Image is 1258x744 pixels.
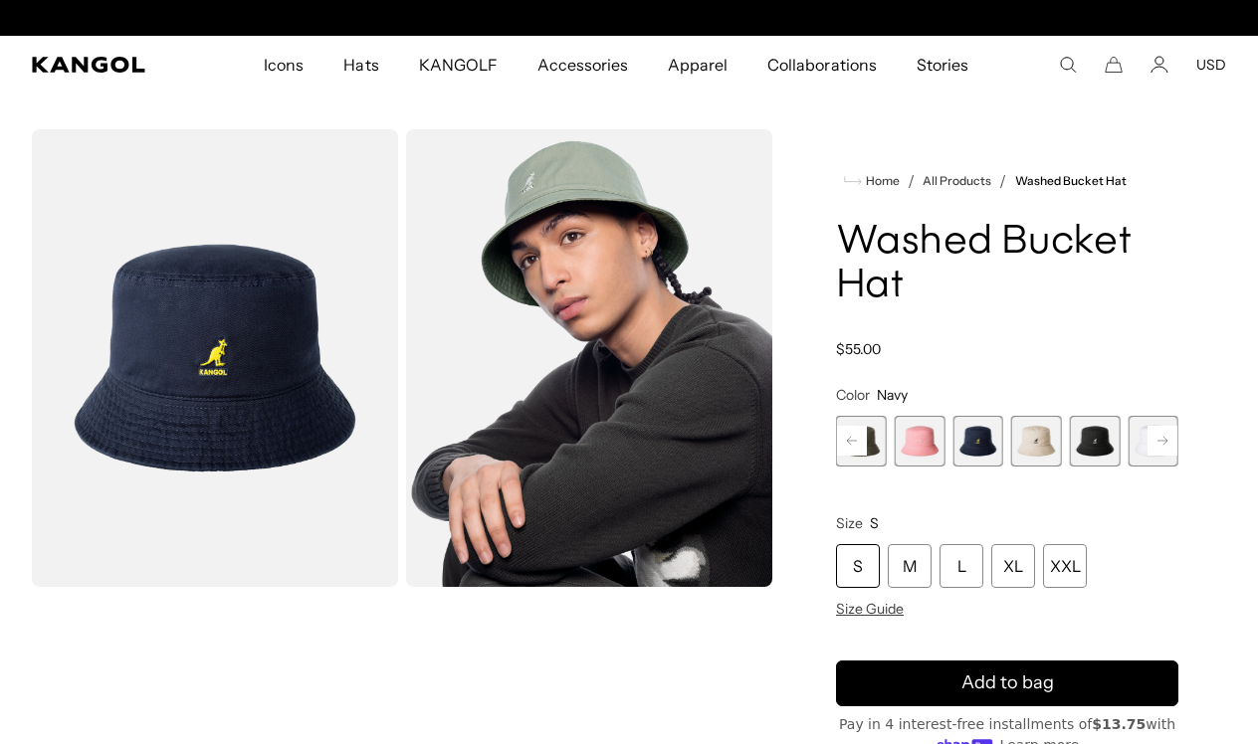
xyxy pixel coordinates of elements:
[1043,544,1087,588] div: XXL
[870,514,879,532] span: S
[406,129,772,587] img: sage-green
[895,416,945,466] div: 4 of 13
[1059,56,1077,74] summary: Search here
[343,36,378,93] span: Hats
[991,169,1006,193] li: /
[1105,56,1123,74] button: Cart
[32,129,772,587] product-gallery: Gallery Viewer
[668,36,728,93] span: Apparel
[836,544,880,588] div: S
[952,416,1003,466] label: Navy
[836,416,887,466] div: 3 of 13
[836,340,881,358] span: $55.00
[897,36,988,93] a: Stories
[836,416,887,466] label: Smog
[836,169,1178,193] nav: breadcrumbs
[1070,416,1121,466] div: 7 of 13
[1011,416,1062,466] label: Khaki
[895,416,945,466] label: Pepto
[1070,416,1121,466] label: Black
[877,386,908,404] span: Navy
[1015,174,1127,188] a: Washed Bucket Hat
[32,57,173,73] a: Kangol
[923,174,991,188] a: All Products
[419,36,498,93] span: KANGOLF
[836,386,870,404] span: Color
[424,10,834,26] div: 1 of 2
[537,36,628,93] span: Accessories
[952,416,1003,466] div: 5 of 13
[862,174,900,188] span: Home
[767,36,876,93] span: Collaborations
[323,36,398,93] a: Hats
[264,36,304,93] span: Icons
[917,36,968,93] span: Stories
[900,169,915,193] li: /
[844,172,900,190] a: Home
[1128,416,1178,466] label: White
[836,600,904,618] span: Size Guide
[991,544,1035,588] div: XL
[747,36,896,93] a: Collaborations
[648,36,747,93] a: Apparel
[836,660,1178,706] button: Add to bag
[244,36,323,93] a: Icons
[32,129,398,587] img: color-navy
[836,514,863,532] span: Size
[518,36,648,93] a: Accessories
[424,10,834,26] slideshow-component: Announcement bar
[888,544,932,588] div: M
[961,669,1054,696] span: Add to bag
[424,10,834,26] div: Announcement
[1196,56,1226,74] button: USD
[1151,56,1168,74] a: Account
[836,221,1178,308] h1: Washed Bucket Hat
[1128,416,1178,466] div: 8 of 13
[1011,416,1062,466] div: 6 of 13
[399,36,518,93] a: KANGOLF
[940,544,983,588] div: L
